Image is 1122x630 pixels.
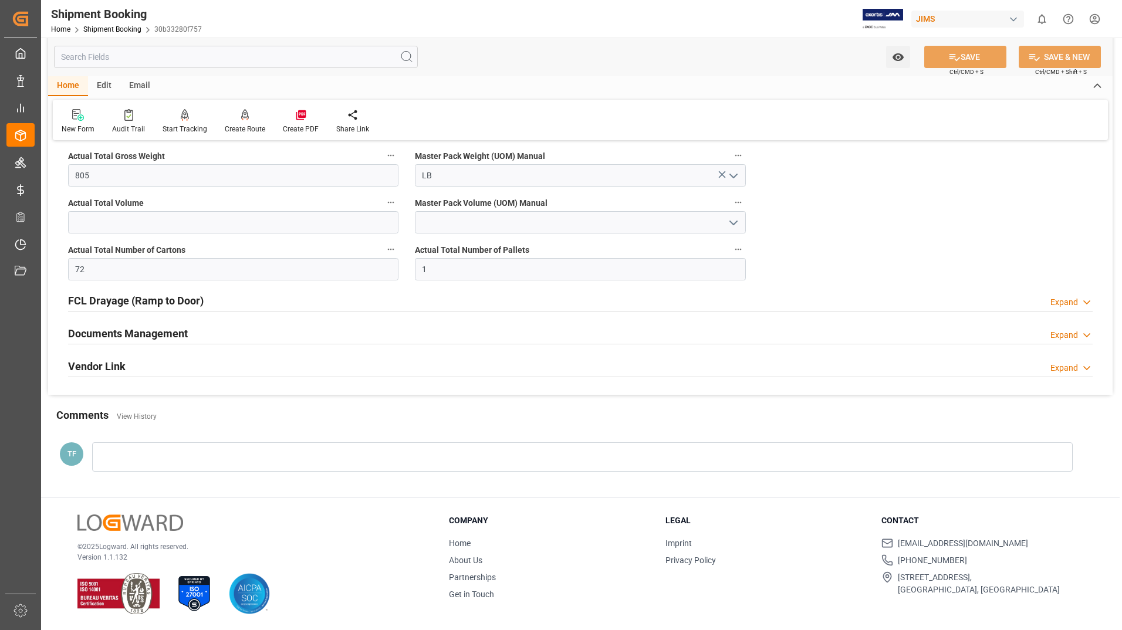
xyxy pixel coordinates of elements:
[665,556,716,565] a: Privacy Policy
[665,538,692,548] a: Imprint
[68,244,185,256] span: Actual Total Number of Cartons
[449,573,496,582] a: Partnerships
[1050,362,1078,374] div: Expand
[1029,6,1055,32] button: show 0 new notifications
[68,293,204,309] h2: FCL Drayage (Ramp to Door)
[724,167,741,185] button: open menu
[731,195,746,210] button: Master Pack Volume (UOM) Manual
[449,514,651,527] h3: Company
[62,124,94,134] div: New Form
[77,541,420,552] p: © 2025 Logward. All rights reserved.
[68,197,144,209] span: Actual Total Volume
[724,214,741,232] button: open menu
[1055,6,1082,32] button: Help Center
[1050,329,1078,341] div: Expand
[731,242,746,257] button: Actual Total Number of Pallets
[415,197,548,209] span: Master Pack Volume (UOM) Manual
[283,124,319,134] div: Create PDF
[120,76,159,96] div: Email
[449,590,494,599] a: Get in Touch
[924,46,1006,68] button: SAVE
[1050,296,1078,309] div: Expand
[83,25,141,33] a: Shipment Booking
[77,573,160,614] img: ISO 9001 & ISO 14001 Certification
[225,124,265,134] div: Create Route
[68,358,126,374] h2: Vendor Link
[77,552,420,563] p: Version 1.1.132
[54,46,418,68] input: Search Fields
[51,25,70,33] a: Home
[67,449,76,458] span: TF
[336,124,369,134] div: Share Link
[415,244,529,256] span: Actual Total Number of Pallets
[898,554,967,567] span: [PHONE_NUMBER]
[1019,46,1101,68] button: SAVE & NEW
[229,573,270,614] img: AICPA SOC
[449,556,482,565] a: About Us
[449,538,471,548] a: Home
[117,412,157,421] a: View History
[898,571,1060,596] span: [STREET_ADDRESS], [GEOGRAPHIC_DATA], [GEOGRAPHIC_DATA]
[415,150,545,162] span: Master Pack Weight (UOM) Manual
[383,148,398,163] button: Actual Total Gross Weight
[731,148,746,163] button: Master Pack Weight (UOM) Manual
[898,537,1028,550] span: [EMAIL_ADDRESS][DOMAIN_NAME]
[383,242,398,257] button: Actual Total Number of Cartons
[56,407,109,423] h2: Comments
[48,76,88,96] div: Home
[881,514,1083,527] h3: Contact
[665,514,867,527] h3: Legal
[51,5,202,23] div: Shipment Booking
[68,150,165,162] span: Actual Total Gross Weight
[174,573,215,614] img: ISO 27001 Certification
[949,67,984,76] span: Ctrl/CMD + S
[77,514,183,531] img: Logward Logo
[886,46,910,68] button: open menu
[1035,67,1087,76] span: Ctrl/CMD + Shift + S
[383,195,398,210] button: Actual Total Volume
[112,124,145,134] div: Audit Trail
[163,124,207,134] div: Start Tracking
[88,76,120,96] div: Edit
[911,11,1024,28] div: JIMS
[863,9,903,29] img: Exertis%20JAM%20-%20Email%20Logo.jpg_1722504956.jpg
[68,326,188,341] h2: Documents Management
[911,8,1029,30] button: JIMS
